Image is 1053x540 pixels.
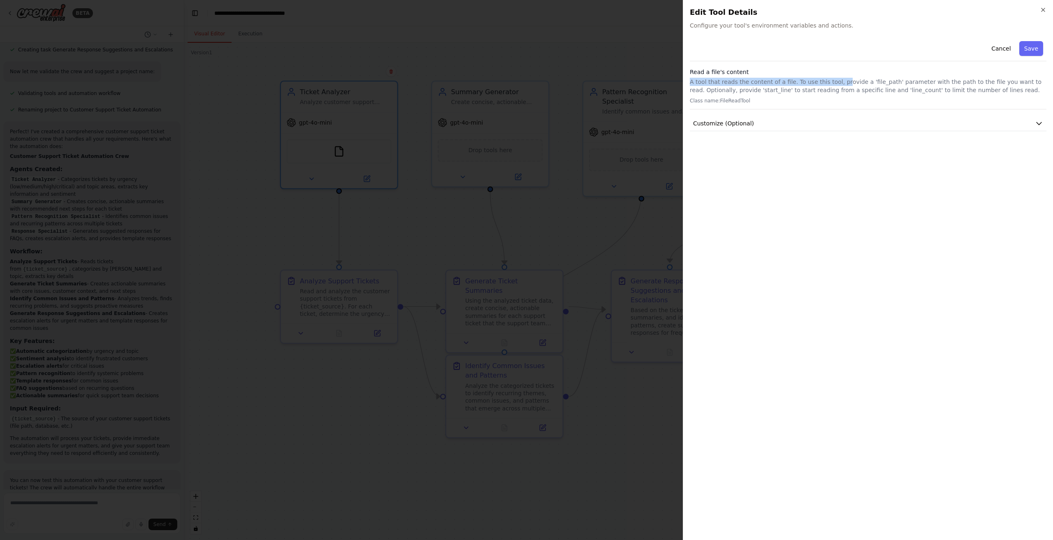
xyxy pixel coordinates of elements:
[690,21,1046,30] span: Configure your tool's environment variables and actions.
[986,41,1016,56] button: Cancel
[693,119,754,127] span: Customize (Optional)
[690,78,1046,94] p: A tool that reads the content of a file. To use this tool, provide a 'file_path' parameter with t...
[1019,41,1043,56] button: Save
[690,7,1046,18] h2: Edit Tool Details
[690,116,1046,131] button: Customize (Optional)
[690,97,1046,104] p: Class name: FileReadTool
[690,68,1046,76] h3: Read a file's content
